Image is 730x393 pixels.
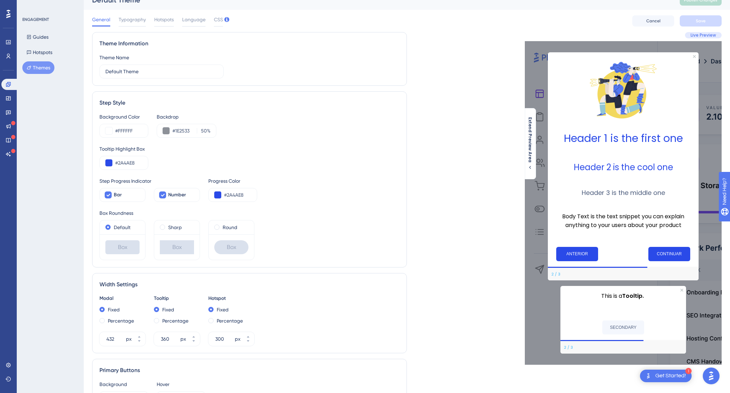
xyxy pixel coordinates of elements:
span: Cancel [646,18,661,24]
label: Sharp [168,223,182,232]
div: Box [214,240,248,254]
div: Open Get Started! checklist, remaining modules: 1 [640,370,692,382]
div: Hover [157,380,206,388]
div: Primary Buttons [99,366,400,375]
div: Close Preview [680,289,683,292]
button: px [133,332,146,339]
button: Guides [22,31,53,43]
label: Percentage [217,317,243,325]
div: Background [99,380,148,388]
p: Body Text is the text snippet you can explain anything to your users about your product [553,212,693,229]
div: Box Roundness [99,209,400,217]
button: Hotspots [22,46,57,59]
h3: Header 3 is the middle one [553,188,693,197]
button: px [133,339,146,346]
div: Footer [560,341,686,354]
div: Width Settings [99,280,400,289]
span: Extend Preview Area [527,117,533,163]
div: Close Preview [693,55,696,58]
label: Fixed [162,305,174,314]
input: px [161,335,179,343]
label: Percentage [108,317,134,325]
button: px [242,332,254,339]
div: Background Color [99,113,148,121]
span: Number [168,191,186,199]
button: Save [680,15,722,27]
span: Need Help? [16,2,44,10]
label: Default [114,223,131,232]
div: px [126,335,132,343]
label: Round [223,223,237,232]
iframe: UserGuiding AI Assistant Launcher [701,365,722,386]
span: Bar [114,191,122,199]
label: Fixed [108,305,120,314]
h1: Header 1 is the first one [553,130,693,146]
label: % [197,127,210,135]
div: Modal [99,294,146,303]
label: Percentage [162,317,188,325]
span: CSS [214,15,223,24]
div: Step Style [99,99,400,107]
div: Step Progress Indicator [99,177,200,185]
button: px [242,339,254,346]
div: Tooltip Highlight Box [99,145,400,153]
input: px [215,335,233,343]
div: Get Started! [655,372,686,380]
input: px [106,335,125,343]
span: Save [696,18,706,24]
div: Backdrop [157,113,216,121]
div: Progress Color [208,177,257,185]
div: Step 2 of 3 [564,345,573,350]
span: Hotspots [154,15,174,24]
span: Language [182,15,206,24]
div: Footer [548,268,699,280]
span: General [92,15,110,24]
p: This is a [566,292,680,301]
img: launcher-image-alternative-text [644,372,653,380]
h2: Header 2 is the cool one [553,161,693,173]
img: Modal Media [588,55,658,125]
div: Theme Information [99,39,400,48]
button: SECONDARY [602,320,644,334]
div: Step 2 of 3 [551,271,560,277]
div: Tooltip [154,294,200,303]
div: px [235,335,240,343]
input: % [199,127,207,135]
div: 1 [685,368,692,374]
input: Theme Name [105,68,218,75]
button: Cancel [632,15,674,27]
div: px [180,335,186,343]
button: Next [648,247,690,261]
button: Extend Preview Area [524,117,536,170]
b: Tooltip. [622,292,644,300]
div: Box [160,240,194,254]
label: Fixed [217,305,229,314]
button: px [187,339,200,346]
button: Previous [556,247,598,261]
div: ENGAGEMENT [22,17,49,22]
span: Live Preview [691,32,716,38]
span: Typography [119,15,146,24]
div: Box [105,240,140,254]
div: Hotspot [208,294,254,303]
button: Themes [22,61,54,74]
button: px [187,332,200,339]
div: Theme Name [99,53,129,62]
